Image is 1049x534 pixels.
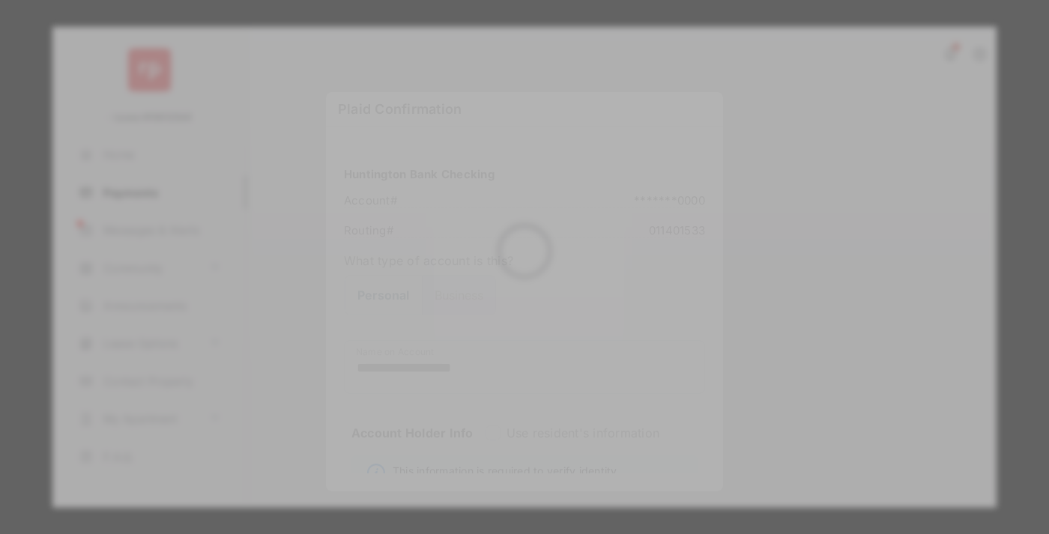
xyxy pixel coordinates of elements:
[422,275,496,315] button: Business
[345,275,422,315] button: Personal
[344,253,705,268] label: What type of account is this?
[351,425,474,467] strong: Account Holder Info
[344,167,705,181] h3: Huntington Bank Checking
[344,223,399,234] span: Routing #
[644,223,705,234] span: 011401533
[326,92,723,127] h6: Plaid Confirmation
[507,425,659,440] label: Use resident's information
[344,193,402,204] span: Account #
[393,464,620,482] span: This information is required to verify identity.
